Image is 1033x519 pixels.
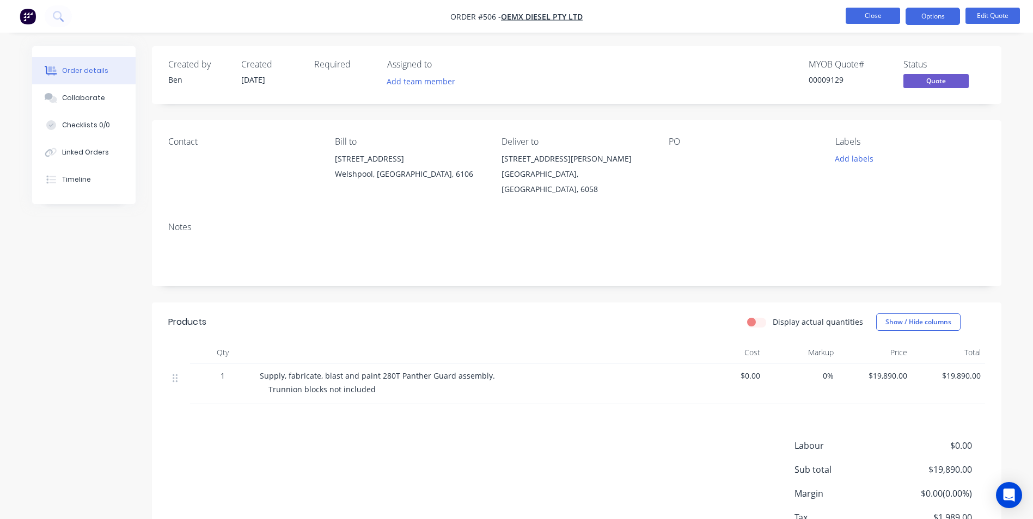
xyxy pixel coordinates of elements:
[835,137,985,147] div: Labels
[502,151,651,166] div: [STREET_ADDRESS][PERSON_NAME]
[669,137,818,147] div: PO
[168,137,317,147] div: Contact
[62,147,109,157] div: Linked Orders
[903,59,985,70] div: Status
[842,370,907,381] span: $19,890.00
[62,93,105,103] div: Collaborate
[794,487,891,500] span: Margin
[20,8,36,24] img: Factory
[387,59,496,70] div: Assigned to
[268,384,376,394] span: Trunnion blocks not included
[912,342,985,363] div: Total
[765,342,838,363] div: Markup
[965,8,1020,24] button: Edit Quote
[891,487,971,500] span: $0.00 ( 0.00 %)
[32,112,136,139] button: Checklists 0/0
[260,370,495,381] span: Supply, fabricate, blast and paint 280T Panther Guard assembly.
[314,59,374,70] div: Required
[903,74,969,90] button: Quote
[32,84,136,112] button: Collaborate
[387,74,461,89] button: Add team member
[903,74,969,88] span: Quote
[794,439,891,452] span: Labour
[691,342,765,363] div: Cost
[794,463,891,476] span: Sub total
[891,463,971,476] span: $19,890.00
[809,59,890,70] div: MYOB Quote #
[809,74,890,85] div: 00009129
[241,75,265,85] span: [DATE]
[891,439,971,452] span: $0.00
[501,11,583,22] a: OEMX Diesel Pty Ltd
[62,66,108,76] div: Order details
[32,139,136,166] button: Linked Orders
[838,342,912,363] div: Price
[335,151,484,166] div: [STREET_ADDRESS]
[168,59,228,70] div: Created by
[829,151,879,166] button: Add labels
[335,166,484,182] div: Welshpool, [GEOGRAPHIC_DATA], 6106
[168,222,985,232] div: Notes
[502,137,651,147] div: Deliver to
[876,313,961,331] button: Show / Hide columns
[773,316,863,328] label: Display actual quantities
[241,59,301,70] div: Created
[450,11,501,22] span: Order #506 -
[32,166,136,193] button: Timeline
[168,316,206,329] div: Products
[168,74,228,85] div: Ben
[62,120,110,130] div: Checklists 0/0
[769,370,834,381] span: 0%
[335,137,484,147] div: Bill to
[381,74,461,89] button: Add team member
[62,175,91,184] div: Timeline
[502,166,651,197] div: [GEOGRAPHIC_DATA], [GEOGRAPHIC_DATA], 6058
[695,370,760,381] span: $0.00
[502,151,651,197] div: [STREET_ADDRESS][PERSON_NAME][GEOGRAPHIC_DATA], [GEOGRAPHIC_DATA], 6058
[906,8,960,25] button: Options
[996,482,1022,508] div: Open Intercom Messenger
[846,8,900,24] button: Close
[335,151,484,186] div: [STREET_ADDRESS]Welshpool, [GEOGRAPHIC_DATA], 6106
[32,57,136,84] button: Order details
[916,370,981,381] span: $19,890.00
[221,370,225,381] span: 1
[190,342,255,363] div: Qty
